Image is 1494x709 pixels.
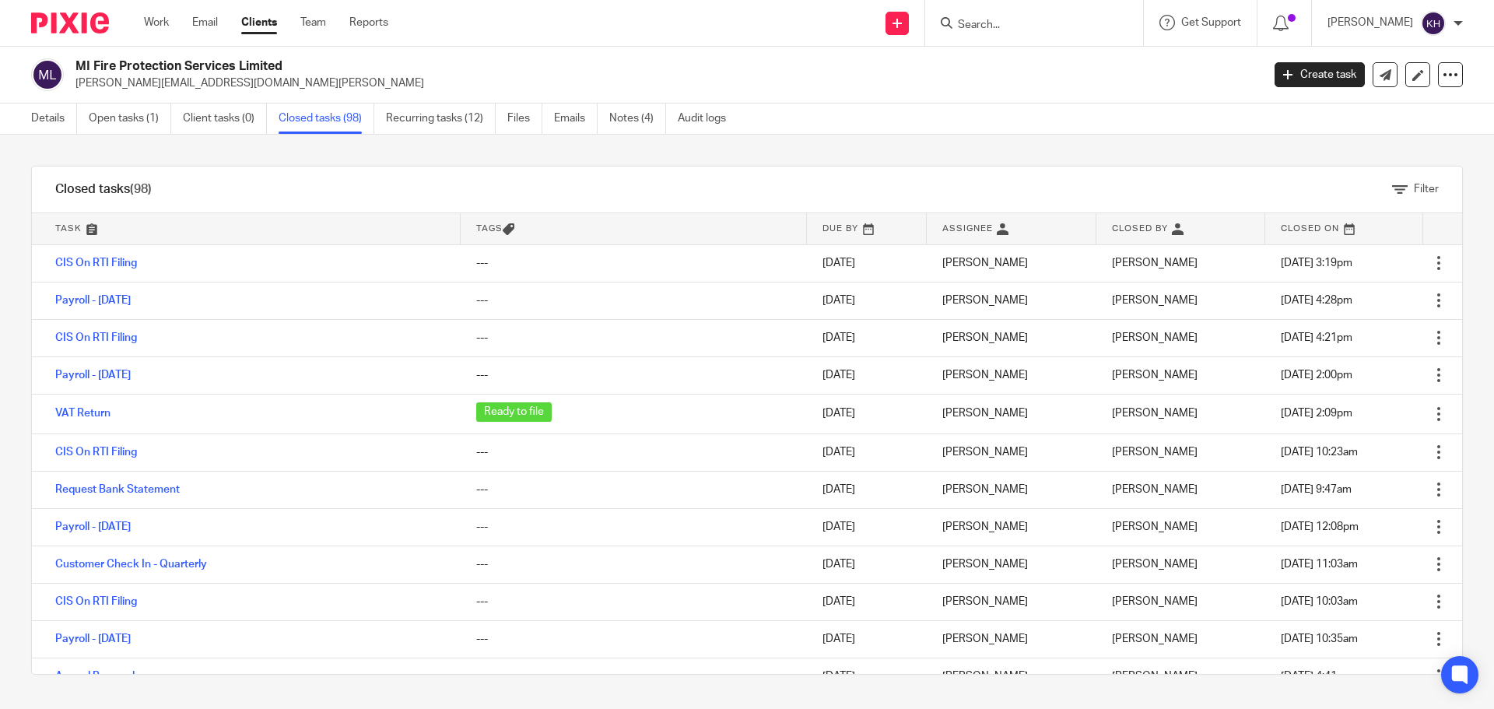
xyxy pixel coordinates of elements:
span: [PERSON_NAME] [1112,634,1198,644]
span: [DATE] 10:35am [1281,634,1358,644]
td: [PERSON_NAME] [927,583,1096,620]
div: --- [476,293,791,308]
div: --- [476,255,791,271]
a: Payroll - [DATE] [55,295,131,306]
td: [PERSON_NAME] [927,433,1096,471]
a: Notes (4) [609,104,666,134]
a: Clients [241,15,277,30]
div: --- [476,519,791,535]
span: [DATE] 9:47am [1281,484,1352,495]
span: [PERSON_NAME] [1112,295,1198,306]
h2: MI Fire Protection Services Limited [75,58,1016,75]
img: svg%3E [31,58,64,91]
span: [DATE] 10:03am [1281,596,1358,607]
a: VAT Return [55,408,110,419]
a: Create task [1275,62,1365,87]
td: [PERSON_NAME] [927,394,1096,433]
td: [DATE] [807,546,927,583]
a: Audit logs [678,104,738,134]
td: [PERSON_NAME] [927,546,1096,583]
td: [PERSON_NAME] [927,471,1096,508]
td: [DATE] [807,356,927,394]
span: [DATE] 2:09pm [1281,408,1352,419]
span: [PERSON_NAME] [1112,408,1198,419]
a: Details [31,104,77,134]
td: [DATE] [807,394,927,433]
span: (98) [130,183,152,195]
td: [DATE] [807,282,927,319]
div: --- [476,482,791,497]
td: [DATE] [807,583,927,620]
a: CIS On RTI Filing [55,596,137,607]
span: [DATE] 10:23am [1281,447,1358,458]
div: --- [476,594,791,609]
a: Email [192,15,218,30]
a: Payroll - [DATE] [55,370,131,381]
td: [DATE] [807,244,927,282]
span: Get Support [1181,17,1241,28]
a: CIS On RTI Filing [55,332,137,343]
p: [PERSON_NAME] [1327,15,1413,30]
td: [DATE] [807,658,927,695]
td: [PERSON_NAME] [927,244,1096,282]
td: [DATE] [807,471,927,508]
div: --- [476,556,791,572]
span: Ready to file [476,402,552,422]
td: [DATE] [807,508,927,546]
h1: Closed tasks [55,181,152,198]
span: [PERSON_NAME] [1112,484,1198,495]
span: [DATE] 2:00pm [1281,370,1352,381]
span: [PERSON_NAME] [1112,521,1198,532]
span: [PERSON_NAME] [1112,370,1198,381]
span: [PERSON_NAME] [1112,559,1198,570]
a: Emails [554,104,598,134]
span: [PERSON_NAME] [1112,671,1198,682]
a: CIS On RTI Filing [55,258,137,269]
a: Closed tasks (98) [279,104,374,134]
div: --- [476,631,791,647]
td: [DATE] [807,620,927,658]
a: Customer Check In - Quarterly [55,559,207,570]
a: Reports [349,15,388,30]
td: [PERSON_NAME] [927,508,1096,546]
span: [DATE] 4:41pm [1281,671,1352,682]
span: [PERSON_NAME] [1112,258,1198,269]
td: [PERSON_NAME] [927,356,1096,394]
p: [PERSON_NAME][EMAIL_ADDRESS][DOMAIN_NAME][PERSON_NAME] [75,75,1251,91]
div: --- [476,669,791,684]
span: Filter [1414,184,1439,195]
div: --- [476,444,791,460]
a: Client tasks (0) [183,104,267,134]
span: [PERSON_NAME] [1112,596,1198,607]
span: [PERSON_NAME] [1112,332,1198,343]
a: Open tasks (1) [89,104,171,134]
a: Work [144,15,169,30]
td: [PERSON_NAME] [927,658,1096,695]
span: [DATE] 4:28pm [1281,295,1352,306]
td: [PERSON_NAME] [927,282,1096,319]
a: Team [300,15,326,30]
td: [DATE] [807,433,927,471]
td: [DATE] [807,319,927,356]
img: Pixie [31,12,109,33]
td: [PERSON_NAME] [927,620,1096,658]
div: --- [476,367,791,383]
a: Files [507,104,542,134]
a: Payroll - [DATE] [55,521,131,532]
img: svg%3E [1421,11,1446,36]
div: --- [476,330,791,346]
a: Request Bank Statement [55,484,180,495]
span: [DATE] 3:19pm [1281,258,1352,269]
span: [DATE] 11:03am [1281,559,1358,570]
input: Search [956,19,1096,33]
a: Recurring tasks (12) [386,104,496,134]
td: [PERSON_NAME] [927,319,1096,356]
span: [DATE] 12:08pm [1281,521,1359,532]
span: [PERSON_NAME] [1112,447,1198,458]
a: Annual Renewal [55,671,135,682]
a: CIS On RTI Filing [55,447,137,458]
span: [DATE] 4:21pm [1281,332,1352,343]
th: Tags [461,213,807,244]
a: Payroll - [DATE] [55,634,131,644]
